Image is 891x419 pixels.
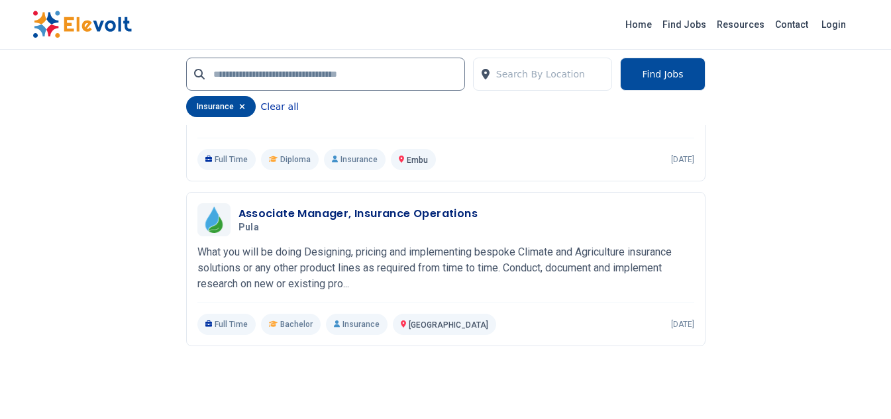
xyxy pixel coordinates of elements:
iframe: Chat Widget [825,355,891,419]
p: [DATE] [671,319,694,330]
a: Resources [711,14,770,35]
span: Embu [407,156,428,165]
a: Login [813,11,854,38]
a: Home [620,14,657,35]
span: Pula [238,222,259,234]
span: Diploma [280,154,311,165]
a: PulaAssociate Manager, Insurance OperationsPulaWhat you will be doing Designing, pricing and impl... [197,203,694,335]
img: Elevolt [32,11,132,38]
p: Insurance [326,314,388,335]
p: What you will be doing Designing, pricing and implementing bespoke Climate and Agriculture insura... [197,244,694,292]
img: Pula [201,207,227,233]
a: Contact [770,14,813,35]
div: insurance [186,96,256,117]
h3: Associate Manager, Insurance Operations [238,206,478,222]
button: Clear all [261,96,299,117]
p: Insurance [324,149,386,170]
p: Full Time [197,149,256,170]
a: Find Jobs [657,14,711,35]
button: Find Jobs [620,58,705,91]
span: Bachelor [280,319,313,330]
span: [GEOGRAPHIC_DATA] [409,320,488,330]
p: Full Time [197,314,256,335]
p: [DATE] [671,154,694,165]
